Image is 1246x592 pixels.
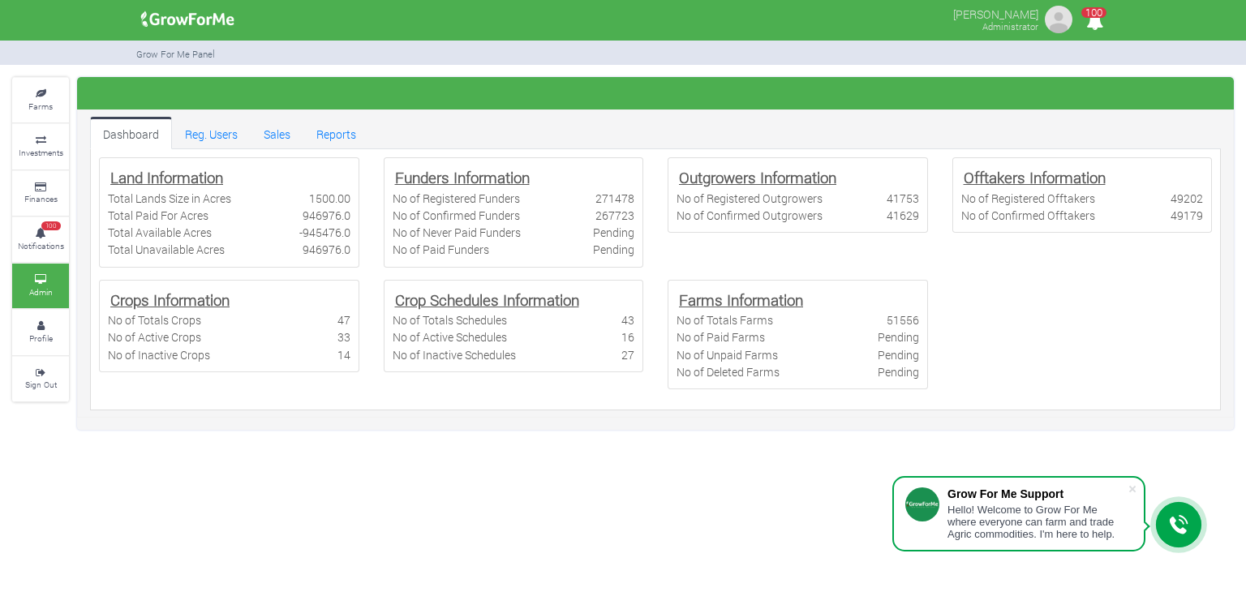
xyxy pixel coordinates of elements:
div: 946976.0 [303,207,350,224]
div: No of Paid Farms [677,328,765,345]
div: 271478 [595,190,634,207]
div: No of Confirmed Offtakers [961,207,1095,224]
div: No of Unpaid Farms [677,346,778,363]
small: Farms [28,101,53,112]
b: Crop Schedules Information [395,290,579,310]
b: Offtakers Information [964,167,1106,187]
b: Farms Information [679,290,803,310]
div: No of Registered Outgrowers [677,190,823,207]
div: Pending [593,224,634,241]
div: No of Totals Farms [677,311,773,328]
div: 43 [621,311,634,328]
small: Admin [29,286,53,298]
div: Pending [878,346,919,363]
a: Farms [12,78,69,122]
div: No of Never Paid Funders [393,224,521,241]
span: 100 [41,221,61,231]
div: 1500.00 [309,190,350,207]
div: Pending [878,363,919,380]
small: Notifications [18,240,64,251]
div: No of Totals Schedules [393,311,507,328]
a: 100 Notifications [12,217,69,262]
div: No of Confirmed Outgrowers [677,207,823,224]
div: 16 [621,328,634,345]
small: Administrator [982,20,1038,32]
div: 41753 [887,190,919,207]
div: 946976.0 [303,241,350,258]
div: 27 [621,346,634,363]
div: 14 [337,346,350,363]
div: Hello! Welcome to Grow For Me where everyone can farm and trade Agric commodities. I'm here to help. [947,504,1128,540]
div: 33 [337,328,350,345]
div: No of Inactive Schedules [393,346,516,363]
div: No of Deleted Farms [677,363,780,380]
div: No of Active Crops [108,328,201,345]
i: Notifications [1079,3,1111,40]
div: No of Confirmed Funders [393,207,520,224]
b: Funders Information [395,167,530,187]
div: Total Unavailable Acres [108,241,225,258]
div: No of Registered Funders [393,190,520,207]
div: 47 [337,311,350,328]
small: Profile [29,332,53,344]
div: Pending [593,241,634,258]
small: Finances [24,193,58,204]
div: Grow For Me Support [947,487,1128,500]
span: 100 [1081,7,1106,18]
div: 49179 [1171,207,1203,224]
a: Finances [12,171,69,216]
div: No of Registered Offtakers [961,190,1095,207]
b: Crops Information [110,290,230,310]
small: Grow For Me Panel [136,48,215,60]
div: No of Active Schedules [393,328,507,345]
div: Total Paid For Acres [108,207,208,224]
p: [PERSON_NAME] [953,3,1038,23]
small: Sign Out [25,379,57,390]
b: Land Information [110,167,223,187]
img: growforme image [1042,3,1075,36]
div: 51556 [887,311,919,328]
small: Investments [19,147,63,158]
a: Admin [12,264,69,308]
a: Reports [303,117,369,149]
div: 41629 [887,207,919,224]
div: 267723 [595,207,634,224]
div: Total Available Acres [108,224,212,241]
a: 100 [1079,15,1111,31]
a: Profile [12,310,69,354]
img: growforme image [135,3,240,36]
div: -945476.0 [299,224,350,241]
b: Outgrowers Information [679,167,836,187]
div: No of Inactive Crops [108,346,210,363]
div: Total Lands Size in Acres [108,190,231,207]
a: Sales [251,117,303,149]
div: 49202 [1171,190,1203,207]
a: Investments [12,124,69,169]
div: No of Paid Funders [393,241,489,258]
a: Sign Out [12,357,69,401]
a: Dashboard [90,117,172,149]
div: Pending [878,328,919,345]
a: Reg. Users [172,117,251,149]
div: No of Totals Crops [108,311,201,328]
